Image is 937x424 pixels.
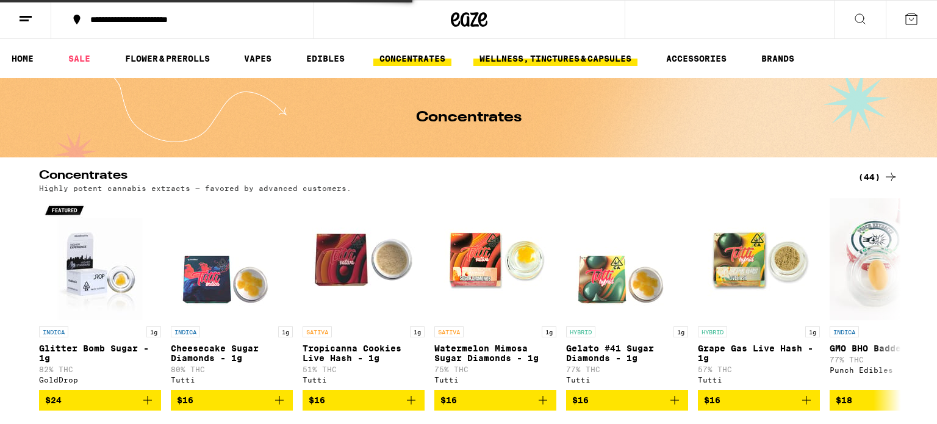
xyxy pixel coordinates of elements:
a: Open page for Cheesecake Sugar Diamonds - 1g from Tutti [171,198,293,390]
h1: Concentrates [416,110,522,125]
a: CONCENTRATES [373,51,451,66]
span: $18 [836,395,852,405]
img: Tutti - Grape Gas Live Hash - 1g [698,198,820,320]
a: BRANDS [755,51,800,66]
a: FLOWER & PREROLLS [119,51,216,66]
button: Add to bag [434,390,556,411]
a: SALE [62,51,96,66]
p: Highly potent cannabis extracts — favored by advanced customers. [39,184,351,192]
p: Cheesecake Sugar Diamonds - 1g [171,343,293,363]
span: $16 [572,395,589,405]
a: Open page for Tropicanna Cookies Live Hash - 1g from Tutti [303,198,425,390]
a: Open page for Grape Gas Live Hash - 1g from Tutti [698,198,820,390]
p: 1g [805,326,820,337]
a: Open page for Watermelon Mimosa Sugar Diamonds - 1g from Tutti [434,198,556,390]
span: $16 [309,395,325,405]
h2: Concentrates [39,170,838,184]
p: 1g [542,326,556,337]
p: 82% THC [39,365,161,373]
div: Tutti [434,376,556,384]
p: 75% THC [434,365,556,373]
p: 1g [278,326,293,337]
span: $16 [177,395,193,405]
p: Gelato #41 Sugar Diamonds - 1g [566,343,688,363]
span: $16 [440,395,457,405]
p: 1g [410,326,425,337]
a: WELLNESS, TINCTURES & CAPSULES [473,51,637,66]
span: Hi. Need any help? [7,9,88,18]
a: EDIBLES [300,51,351,66]
div: Tutti [698,376,820,384]
a: Open page for Gelato #41 Sugar Diamonds - 1g from Tutti [566,198,688,390]
p: Tropicanna Cookies Live Hash - 1g [303,343,425,363]
p: Grape Gas Live Hash - 1g [698,343,820,363]
a: (44) [858,170,898,184]
span: $24 [45,395,62,405]
p: 51% THC [303,365,425,373]
a: ACCESSORIES [660,51,733,66]
img: Tutti - Gelato #41 Sugar Diamonds - 1g [566,198,688,320]
p: Glitter Bomb Sugar - 1g [39,343,161,363]
button: Add to bag [39,390,161,411]
div: Tutti [171,376,293,384]
p: 80% THC [171,365,293,373]
button: Add to bag [698,390,820,411]
p: 1g [673,326,688,337]
a: VAPES [238,51,278,66]
div: Tutti [303,376,425,384]
p: 77% THC [566,365,688,373]
img: Tutti - Tropicanna Cookies Live Hash - 1g [303,198,425,320]
p: SATIVA [303,326,332,337]
a: HOME [5,51,40,66]
p: INDICA [830,326,859,337]
div: Tutti [566,376,688,384]
button: Add to bag [171,390,293,411]
p: SATIVA [434,326,464,337]
button: Add to bag [303,390,425,411]
a: Open page for Glitter Bomb Sugar - 1g from GoldDrop [39,198,161,390]
button: Add to bag [566,390,688,411]
img: Tutti - Cheesecake Sugar Diamonds - 1g [171,198,293,320]
span: $16 [704,395,720,405]
img: GoldDrop - Glitter Bomb Sugar - 1g [39,198,161,320]
p: Watermelon Mimosa Sugar Diamonds - 1g [434,343,556,363]
p: INDICA [39,326,68,337]
p: HYBRID [698,326,727,337]
p: INDICA [171,326,200,337]
img: Tutti - Watermelon Mimosa Sugar Diamonds - 1g [434,198,556,320]
p: HYBRID [566,326,595,337]
p: 1g [146,326,161,337]
div: GoldDrop [39,376,161,384]
p: 57% THC [698,365,820,373]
